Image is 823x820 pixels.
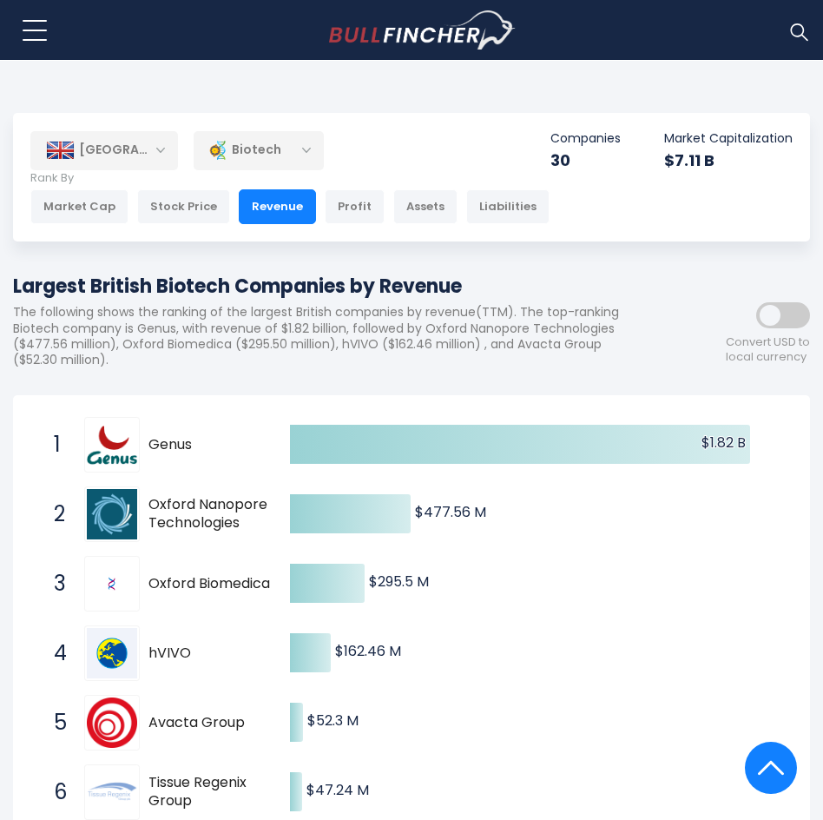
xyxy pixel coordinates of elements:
[13,304,654,367] p: The following shows the ranking of the largest British companies by revenue(TTM). The top-ranking...
[87,767,137,817] img: Tissue Regenix Group
[148,436,280,454] span: Genus
[329,10,516,50] a: Go to homepage
[329,10,516,50] img: bullfincher logo
[325,189,385,224] div: Profit
[194,130,324,170] div: Biotech
[148,575,280,593] span: Oxford Biomedica
[701,433,746,453] text: $1.82 B
[30,189,128,224] div: Market Cap
[307,711,359,731] text: $52.3 M
[239,189,316,224] div: Revenue
[45,708,63,737] span: 5
[87,426,137,465] img: Genus
[393,189,458,224] div: Assets
[664,150,793,170] div: $7.11 B
[13,272,654,301] h1: Largest British Biotech Companies by Revenue
[335,641,401,661] text: $162.46 M
[415,502,486,522] text: $477.56 M
[87,698,137,748] img: Avacta Group
[137,189,230,224] div: Stock Price
[105,577,119,591] img: Oxford Biomedica
[306,780,369,800] text: $47.24 M
[45,777,63,807] span: 6
[550,150,621,170] div: 30
[45,638,63,668] span: 4
[30,171,550,186] p: Rank By
[30,131,178,169] div: [GEOGRAPHIC_DATA]
[726,335,810,365] span: Convert USD to local currency
[148,496,280,532] span: Oxford Nanopore Technologies
[550,130,621,146] p: Companies
[87,628,137,678] img: hVIVO
[45,499,63,529] span: 2
[45,430,63,460] span: 1
[148,774,280,810] span: Tissue Regenix Group
[466,189,550,224] div: Liabilities
[45,569,63,598] span: 3
[369,572,429,592] text: $295.5 M
[148,714,280,732] span: Avacta Group
[148,645,280,663] span: hVIVO
[664,130,793,146] p: Market Capitalization
[87,489,137,539] img: Oxford Nanopore Technologies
